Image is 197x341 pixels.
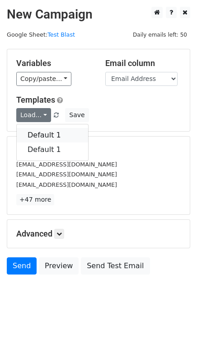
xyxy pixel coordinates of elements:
h2: New Campaign [7,7,190,22]
a: Default 1 [17,142,88,157]
h5: Email column [105,58,181,68]
small: [EMAIL_ADDRESS][DOMAIN_NAME] [16,181,117,188]
a: Send Test Email [81,257,150,275]
h5: Advanced [16,229,181,239]
a: Load... [16,108,51,122]
small: [EMAIL_ADDRESS][DOMAIN_NAME] [16,161,117,168]
a: Preview [39,257,79,275]
a: Copy/paste... [16,72,71,86]
a: Daily emails left: 50 [130,31,190,38]
a: Default 1 [17,128,88,142]
small: Google Sheet: [7,31,75,38]
small: [EMAIL_ADDRESS][DOMAIN_NAME] [16,171,117,178]
h5: 50 Recipients [16,146,181,156]
a: +47 more [16,194,54,205]
h5: Variables [16,58,92,68]
a: Send [7,257,37,275]
a: Test Blast [47,31,75,38]
span: Daily emails left: 50 [130,30,190,40]
button: Save [65,108,89,122]
iframe: Chat Widget [152,298,197,341]
a: Templates [16,95,55,104]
